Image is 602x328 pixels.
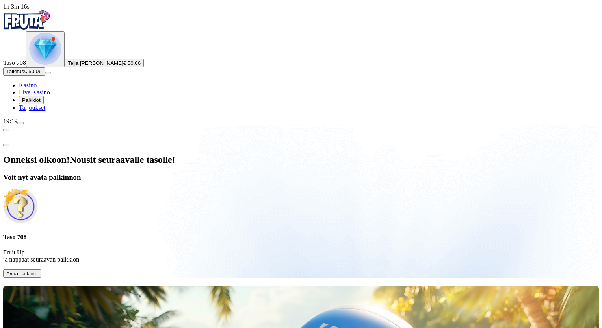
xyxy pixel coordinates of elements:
h4: Taso 708 [3,234,599,241]
nav: Main menu [3,82,599,111]
button: menu [17,122,24,124]
span: Palkkiot [22,97,41,103]
button: close [3,144,9,146]
button: Talletusplus icon€ 50.06 [3,67,45,76]
img: Unlock reward icon [3,189,38,223]
button: Palkkiot [19,96,44,104]
span: Talletus [6,68,24,74]
button: Avaa palkinto [3,269,41,278]
span: Nousit seuraavalle tasolle! [70,155,175,165]
button: level unlocked [26,31,65,67]
a: Kasino [19,82,37,88]
a: Fruta [3,24,50,31]
span: Onneksi olkoon! [3,155,70,165]
span: Avaa palkinto [6,271,38,276]
span: Taso 708 [3,59,26,66]
span: € 50.06 [123,60,141,66]
a: Tarjoukset [19,104,45,111]
span: Teija [PERSON_NAME] [68,60,123,66]
button: chevron-left icon [3,129,9,131]
span: 19:19 [3,118,17,124]
button: Teija [PERSON_NAME]€ 50.06 [65,59,144,67]
img: Fruta [3,10,50,30]
a: Live Kasino [19,89,50,96]
nav: Primary [3,10,599,111]
h3: Voit nyt avata palkinnon [3,173,599,182]
p: Fruit Up ja nappaat seuraavan palkkion [3,249,599,263]
span: user session time [3,3,30,10]
button: menu [45,72,51,74]
img: level unlocked [29,33,61,65]
span: € 50.06 [24,68,41,74]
